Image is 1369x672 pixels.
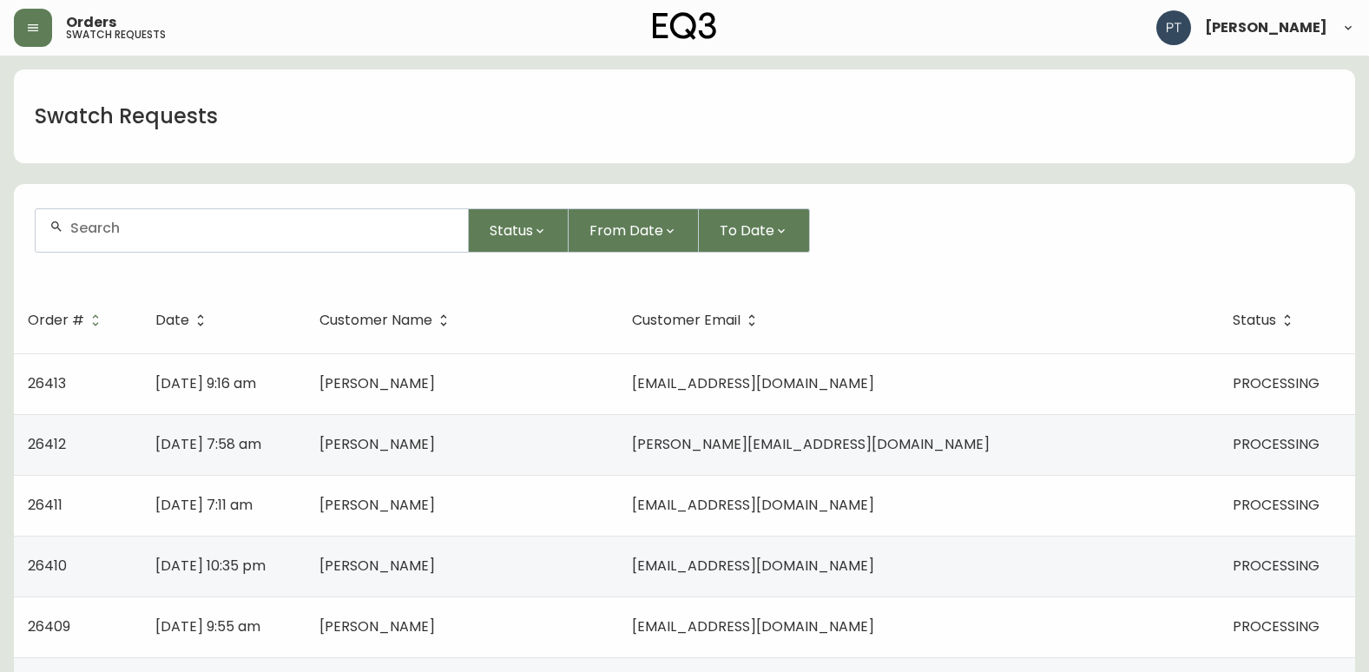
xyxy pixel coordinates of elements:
span: Date [155,313,212,328]
span: [DATE] 10:35 pm [155,556,266,576]
span: [DATE] 9:55 am [155,616,260,636]
span: PROCESSING [1233,373,1320,393]
span: Customer Email [632,313,763,328]
span: 26412 [28,434,66,454]
span: Customer Email [632,315,740,326]
span: Date [155,315,189,326]
span: 26413 [28,373,66,393]
span: [DATE] 9:16 am [155,373,256,393]
span: [DATE] 7:58 am [155,434,261,454]
span: PROCESSING [1233,556,1320,576]
span: [PERSON_NAME] [319,556,435,576]
button: To Date [699,208,810,253]
span: Order # [28,313,107,328]
span: From Date [589,220,663,241]
span: [PERSON_NAME] [319,373,435,393]
span: [PERSON_NAME][EMAIL_ADDRESS][DOMAIN_NAME] [632,434,990,454]
h5: swatch requests [66,30,166,40]
span: [DATE] 7:11 am [155,495,253,515]
img: 986dcd8e1aab7847125929f325458823 [1156,10,1191,45]
button: From Date [569,208,699,253]
span: Status [1233,313,1299,328]
span: [EMAIL_ADDRESS][DOMAIN_NAME] [632,556,874,576]
span: 26409 [28,616,70,636]
span: Customer Name [319,313,455,328]
span: Customer Name [319,315,432,326]
span: 26410 [28,556,67,576]
h1: Swatch Requests [35,102,218,131]
span: [PERSON_NAME] [319,434,435,454]
span: To Date [720,220,774,241]
button: Status [469,208,569,253]
span: Status [490,220,533,241]
span: [EMAIL_ADDRESS][DOMAIN_NAME] [632,373,874,393]
span: 26411 [28,495,63,515]
span: Order # [28,315,84,326]
span: PROCESSING [1233,495,1320,515]
span: PROCESSING [1233,434,1320,454]
span: [PERSON_NAME] [319,616,435,636]
span: [EMAIL_ADDRESS][DOMAIN_NAME] [632,495,874,515]
span: PROCESSING [1233,616,1320,636]
img: logo [653,12,717,40]
span: Orders [66,16,116,30]
span: [PERSON_NAME] [319,495,435,515]
span: Status [1233,315,1276,326]
span: [PERSON_NAME] [1205,21,1327,35]
input: Search [70,220,454,236]
span: [EMAIL_ADDRESS][DOMAIN_NAME] [632,616,874,636]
